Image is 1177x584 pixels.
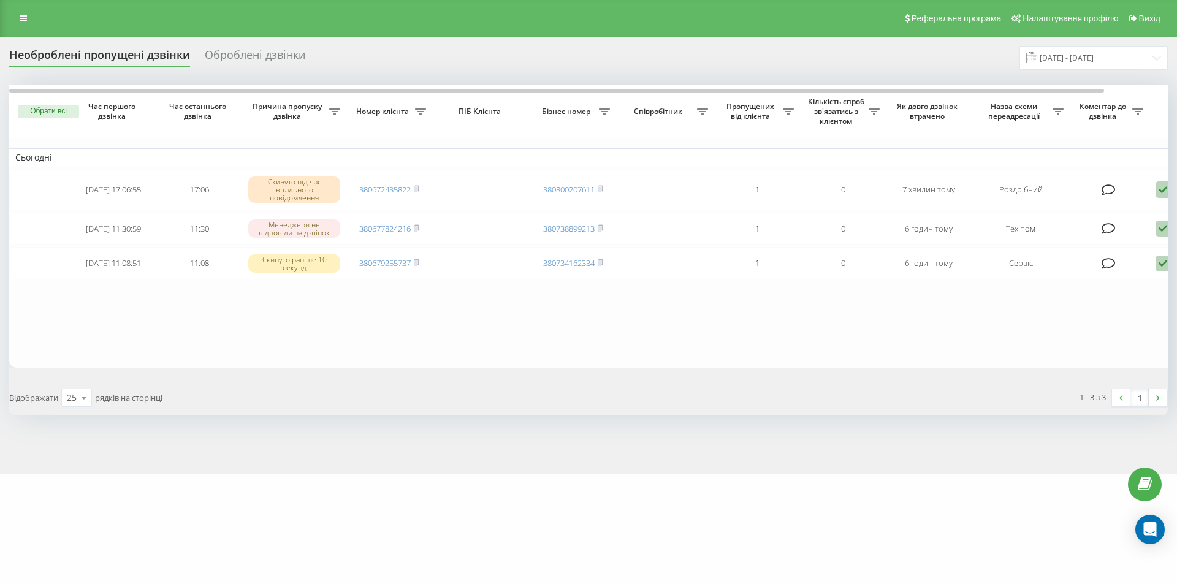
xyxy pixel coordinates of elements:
span: Відображати [9,392,58,403]
div: 25 [67,392,77,404]
td: 11:30 [156,213,242,245]
span: Кількість спроб зв'язатись з клієнтом [806,97,869,126]
td: 6 годин тому [886,247,972,279]
td: Сервіс [972,247,1070,279]
span: Коментар до дзвінка [1076,102,1132,121]
span: Реферальна програма [912,13,1002,23]
td: 7 хвилин тому [886,170,972,210]
div: Менеджери не відповіли на дзвінок [248,219,340,238]
div: Скинуто під час вітального повідомлення [248,176,340,203]
span: Час останнього дзвінка [166,102,232,121]
div: Скинуто раніше 10 секунд [248,254,340,273]
div: Оброблені дзвінки [205,48,305,67]
td: Роздрібний [972,170,1070,210]
td: 6 годин тому [886,213,972,245]
span: Співробітник [622,107,697,116]
a: 380734162334 [543,257,595,268]
span: Номер клієнта [352,107,415,116]
span: Налаштування профілю [1023,13,1118,23]
button: Обрати всі [18,105,79,118]
td: Тех пом [972,213,1070,245]
td: 11:08 [156,247,242,279]
span: Бізнес номер [536,107,599,116]
a: 380800207611 [543,184,595,195]
td: 1 [714,213,800,245]
span: ПІБ Клієнта [443,107,520,116]
td: [DATE] 17:06:55 [70,170,156,210]
span: Як довго дзвінок втрачено [896,102,962,121]
a: 380677824216 [359,223,411,234]
td: 0 [800,247,886,279]
span: Час першого дзвінка [80,102,147,121]
a: 1 [1130,389,1149,406]
span: Пропущених від клієнта [720,102,783,121]
span: Назва схеми переадресації [978,102,1053,121]
td: 17:06 [156,170,242,210]
div: Необроблені пропущені дзвінки [9,48,190,67]
a: 380738899213 [543,223,595,234]
td: [DATE] 11:30:59 [70,213,156,245]
td: 0 [800,170,886,210]
div: Open Intercom Messenger [1135,515,1165,544]
td: 1 [714,247,800,279]
td: [DATE] 11:08:51 [70,247,156,279]
span: Вихід [1139,13,1160,23]
span: рядків на сторінці [95,392,162,403]
a: 380679255737 [359,257,411,268]
a: 380672435822 [359,184,411,195]
td: 0 [800,213,886,245]
span: Причина пропуску дзвінка [248,102,329,121]
td: 1 [714,170,800,210]
div: 1 - 3 з 3 [1080,391,1106,403]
